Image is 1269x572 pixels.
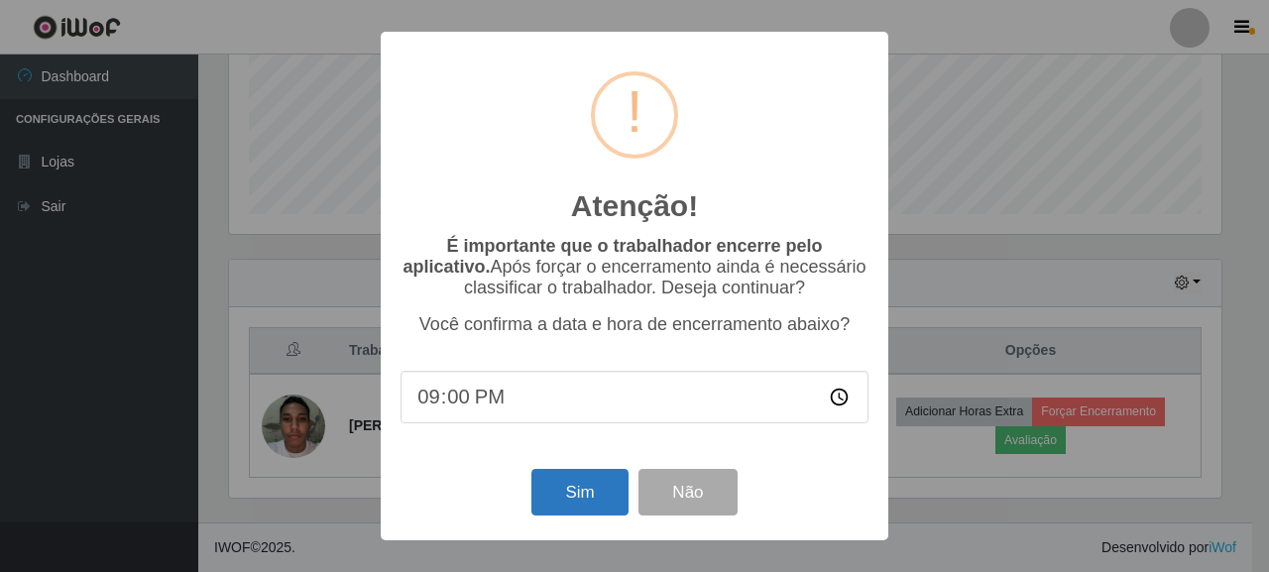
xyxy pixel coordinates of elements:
[531,469,628,515] button: Sim
[401,314,868,335] p: Você confirma a data e hora de encerramento abaixo?
[571,188,698,224] h2: Atenção!
[403,236,822,277] b: É importante que o trabalhador encerre pelo aplicativo.
[638,469,737,515] button: Não
[401,236,868,298] p: Após forçar o encerramento ainda é necessário classificar o trabalhador. Deseja continuar?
